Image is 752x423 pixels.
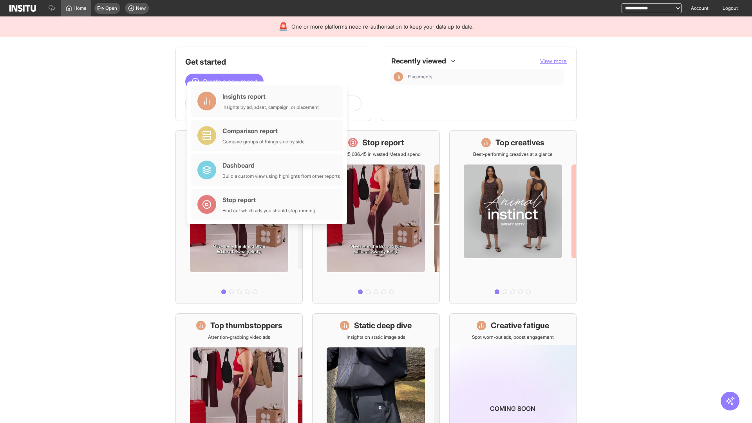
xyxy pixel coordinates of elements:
[449,130,577,304] a: Top creativesBest-performing creatives at a glance
[185,74,264,89] button: Create a new report
[222,195,315,204] div: Stop report
[222,139,305,145] div: Compare groups of things side by side
[222,173,340,179] div: Build a custom view using highlights from other reports
[394,72,403,81] div: Insights
[362,137,404,148] h1: Stop report
[278,21,288,32] div: 🚨
[175,130,303,304] a: What's live nowSee all active ads instantly
[331,151,421,157] p: Save £25,036.45 in wasted Meta ad spend
[408,74,560,80] span: Placements
[9,5,36,12] img: Logo
[347,334,405,340] p: Insights on static image ads
[105,5,117,11] span: Open
[354,320,412,331] h1: Static deep dive
[291,23,474,31] span: One or more platforms need re-authorisation to keep your data up to date.
[222,104,319,110] div: Insights by ad, adset, campaign, or placement
[74,5,87,11] span: Home
[540,57,567,65] button: View more
[222,92,319,101] div: Insights report
[495,137,544,148] h1: Top creatives
[312,130,439,304] a: Stop reportSave £25,036.45 in wasted Meta ad spend
[208,334,270,340] p: Attention-grabbing video ads
[473,151,553,157] p: Best-performing creatives at a glance
[210,320,282,331] h1: Top thumbstoppers
[222,126,305,136] div: Comparison report
[222,161,340,170] div: Dashboard
[136,5,146,11] span: New
[540,58,567,64] span: View more
[185,56,362,67] h1: Get started
[222,208,315,214] div: Find out which ads you should stop running
[202,77,257,86] span: Create a new report
[408,74,432,80] span: Placements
